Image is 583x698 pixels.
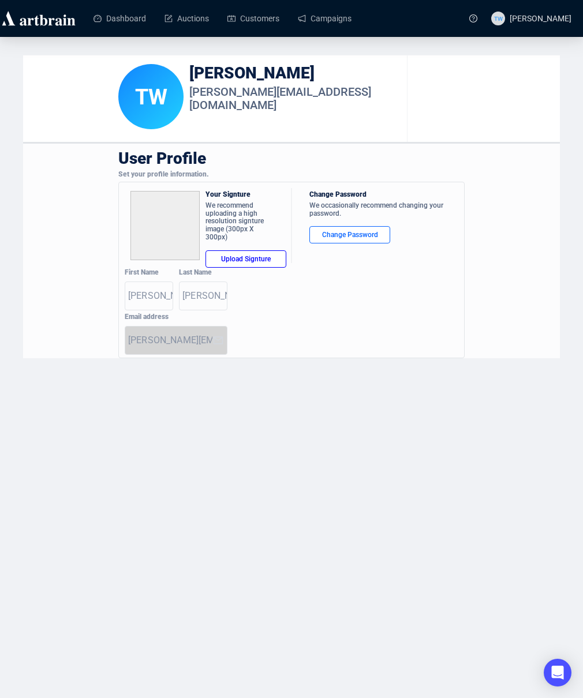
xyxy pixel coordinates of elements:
[182,287,227,305] input: Last Name
[494,13,503,22] span: TW
[227,3,279,33] a: Customers
[189,64,407,85] div: [PERSON_NAME]
[205,250,286,268] button: Upload Signture
[94,3,146,33] a: Dashboard
[212,335,224,346] img: email.svg
[309,191,464,202] div: Change Password
[298,3,352,33] a: Campaigns
[118,144,465,171] div: User Profile
[319,229,380,241] div: Change Password
[189,85,407,115] div: [PERSON_NAME][EMAIL_ADDRESS][DOMAIN_NAME]
[309,226,390,243] button: Change Password
[128,287,173,305] input: First Name
[125,269,172,280] div: First Name
[125,313,226,324] div: Email address
[309,202,464,221] div: We occasionally recommend changing your password.
[544,659,571,686] div: Open Intercom Messenger
[215,253,276,265] div: Upload Signture
[118,171,465,182] div: Set your profile information.
[510,14,571,23] span: [PERSON_NAME]
[118,64,184,129] div: Tim Woody
[128,331,212,350] input: Your Email
[165,3,209,33] a: Auctions
[469,14,477,22] span: question-circle
[135,84,167,110] span: TW
[205,202,266,245] div: We recommend uploading a high resolution signture image (300px X 300px)
[179,269,226,280] div: Last Name
[205,191,291,202] div: Your Signture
